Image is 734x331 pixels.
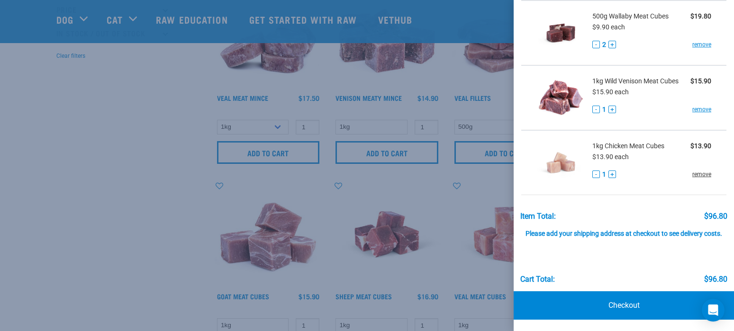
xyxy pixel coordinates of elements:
[692,105,711,114] a: remove
[520,221,728,238] div: Please add your shipping address at checkout to see delivery costs.
[704,275,727,284] div: $96.80
[690,77,711,85] strong: $15.90
[592,41,600,48] button: -
[702,299,725,322] div: Open Intercom Messenger
[592,76,679,86] span: 1kg Wild Venison Meat Cubes
[520,275,555,284] div: Cart total:
[520,212,556,221] div: Item Total:
[536,138,585,187] img: Chicken Meat Cubes
[592,153,629,161] span: $13.90 each
[592,170,600,178] button: -
[608,170,616,178] button: +
[602,170,606,179] span: 1
[536,9,585,57] img: Wallaby Meat Cubes
[592,11,669,21] span: 500g Wallaby Meat Cubes
[690,142,711,150] strong: $13.90
[602,105,606,115] span: 1
[592,88,629,96] span: $15.90 each
[536,73,585,122] img: Wild Venison Meat Cubes
[592,23,625,31] span: $9.90 each
[690,12,711,20] strong: $19.80
[592,141,664,151] span: 1kg Chicken Meat Cubes
[514,291,734,320] a: Checkout
[608,41,616,48] button: +
[592,106,600,113] button: -
[692,170,711,179] a: remove
[602,40,606,50] span: 2
[608,106,616,113] button: +
[692,40,711,49] a: remove
[704,212,727,221] div: $96.80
